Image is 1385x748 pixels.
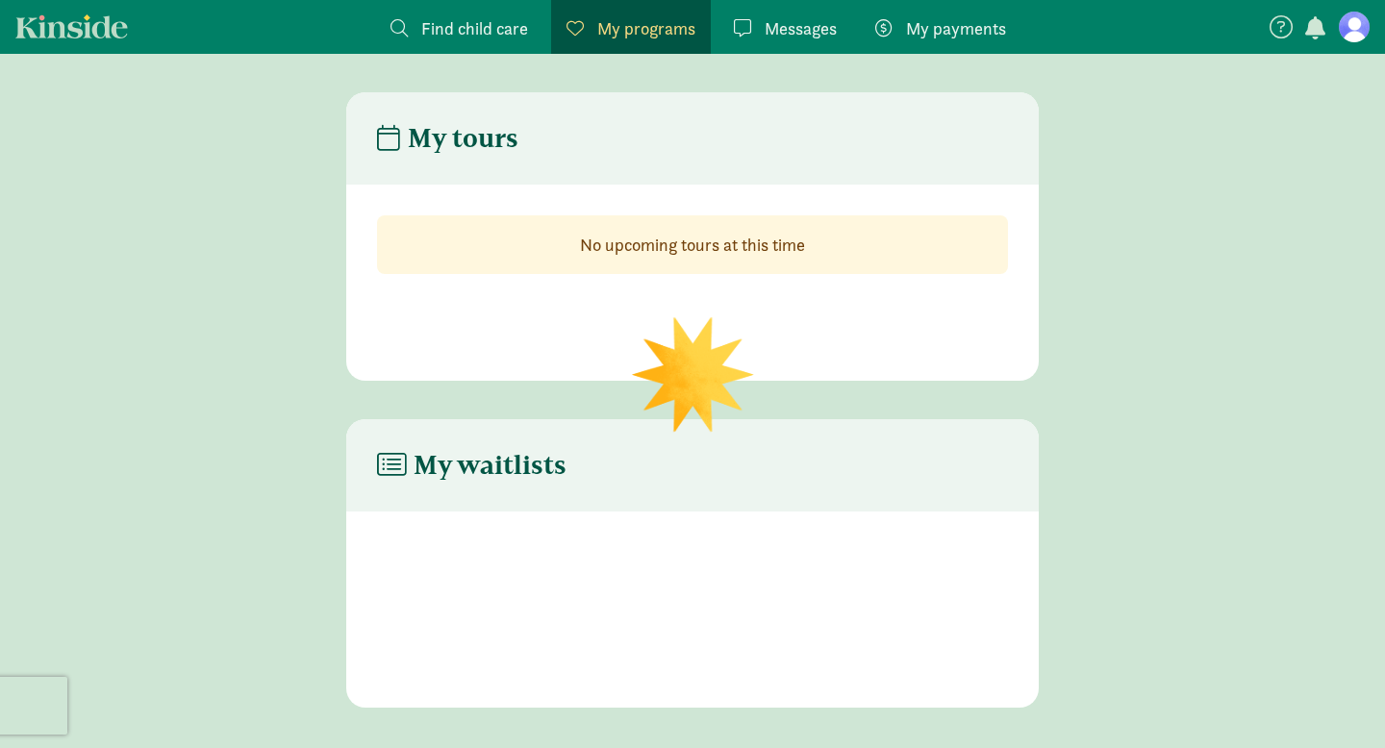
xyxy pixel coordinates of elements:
strong: No upcoming tours at this time [580,234,805,256]
span: My payments [906,15,1006,41]
a: Kinside [15,14,128,38]
span: My programs [597,15,695,41]
span: Find child care [421,15,528,41]
h4: My waitlists [377,450,567,481]
h4: My tours [377,123,518,154]
span: Messages [765,15,837,41]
